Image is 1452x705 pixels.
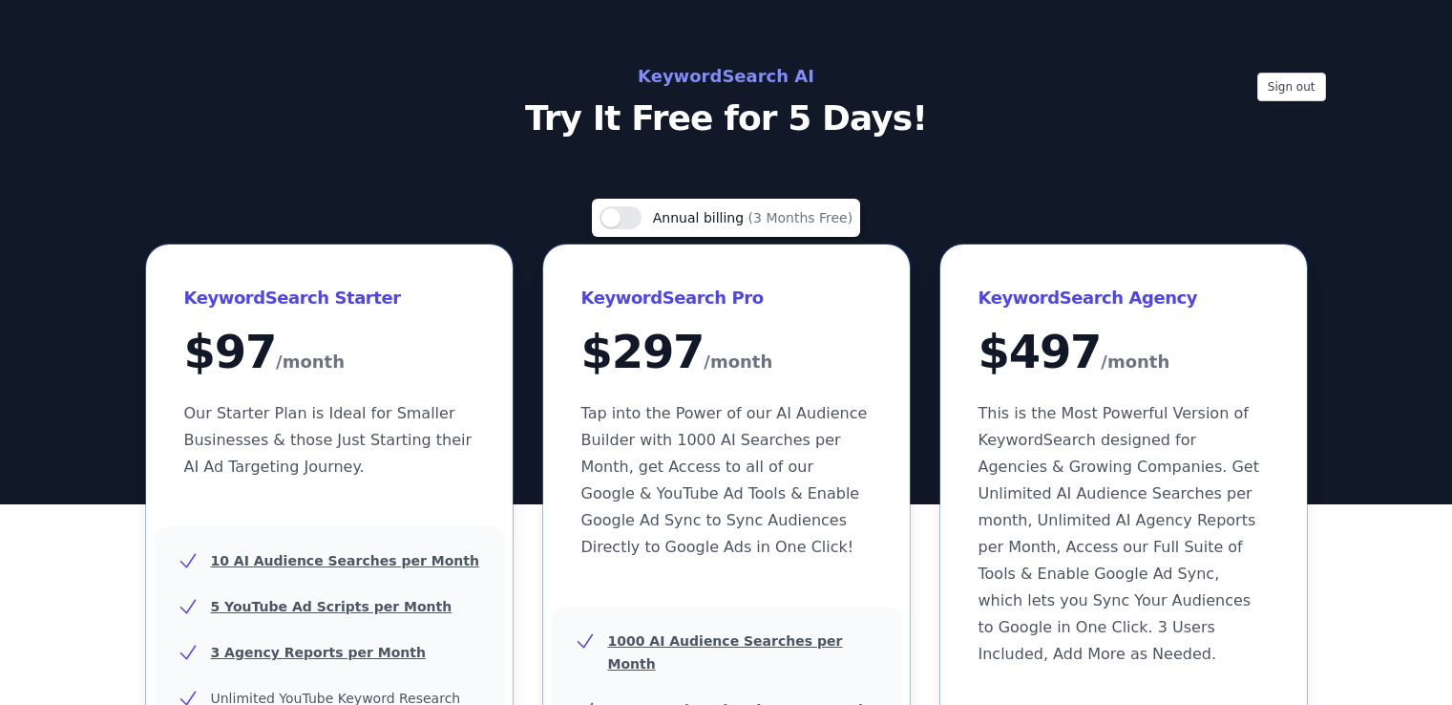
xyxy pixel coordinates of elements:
[299,99,1154,138] p: Try It Free for 5 Days!
[184,329,474,377] div: $ 97
[704,347,772,377] span: /month
[299,61,1154,92] h2: KeywordSearch AI
[211,599,452,614] u: 5 YouTube Ad Scripts per Month
[1257,73,1326,101] button: Sign out
[581,283,872,313] h3: KeywordSearch Pro
[1101,347,1169,377] span: /month
[581,404,868,556] span: Tap into the Power of our AI Audience Builder with 1000 AI Searches per Month, get Access to all ...
[184,404,473,476] span: Our Starter Plan is Ideal for Smaller Businesses & those Just Starting their AI Ad Targeting Jour...
[653,210,748,225] span: Annual billing
[748,210,853,225] span: (3 Months Free)
[979,329,1269,377] div: $ 497
[979,404,1259,663] span: This is the Most Powerful Version of KeywordSearch designed for Agencies & Growing Companies. Get...
[276,347,345,377] span: /month
[581,329,872,377] div: $ 297
[211,645,426,660] u: 3 Agency Reports per Month
[608,633,843,672] u: 1000 AI Audience Searches per Month
[979,283,1269,313] h3: KeywordSearch Agency
[184,283,474,313] h3: KeywordSearch Starter
[211,553,479,568] u: 10 AI Audience Searches per Month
